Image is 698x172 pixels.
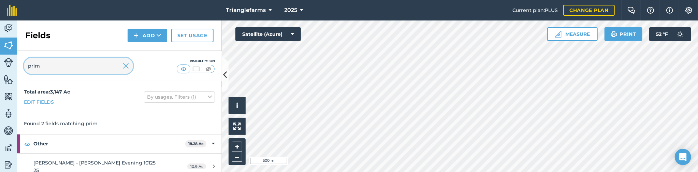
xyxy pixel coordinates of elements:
[171,29,214,42] a: Set usage
[179,66,188,72] img: svg+xml;base64,PHN2ZyB4bWxucz0iaHR0cDovL3d3dy53My5vcmcvMjAwMC9zdmciIHdpZHRoPSI1MCIgaGVpZ2h0PSI0MC...
[134,31,139,40] img: svg+xml;base64,PHN2ZyB4bWxucz0iaHR0cDovL3d3dy53My5vcmcvMjAwMC9zdmciIHdpZHRoPSIxNCIgaGVpZ2h0PSIyNC...
[177,58,215,64] div: Visibility: On
[4,109,13,119] img: svg+xml;base64,PD94bWwgdmVyc2lvbj0iMS4wIiBlbmNvZGluZz0idXRmLTgiPz4KPCEtLSBHZW5lcmF0b3I6IEFkb2JlIE...
[235,27,301,41] button: Satellite (Azure)
[229,97,246,114] button: i
[4,143,13,153] img: svg+xml;base64,PD94bWwgdmVyc2lvbj0iMS4wIiBlbmNvZGluZz0idXRmLTgiPz4KPCEtLSBHZW5lcmF0b3I6IEFkb2JlIE...
[563,5,615,16] a: Change plan
[233,123,241,130] img: Four arrows, one pointing top left, one top right, one bottom right and the last bottom left
[232,142,242,152] button: +
[675,149,691,165] div: Open Intercom Messenger
[666,6,673,14] img: svg+xml;base64,PHN2ZyB4bWxucz0iaHR0cDovL3d3dy53My5vcmcvMjAwMC9zdmciIHdpZHRoPSIxNyIgaGVpZ2h0PSIxNy...
[649,27,691,41] button: 52 °F
[204,66,213,72] img: svg+xml;base64,PHN2ZyB4bWxucz0iaHR0cDovL3d3dy53My5vcmcvMjAwMC9zdmciIHdpZHRoPSI1MCIgaGVpZ2h0PSI0MC...
[123,62,129,70] img: svg+xml;base64,PHN2ZyB4bWxucz0iaHR0cDovL3d3dy53My5vcmcvMjAwMC9zdmciIHdpZHRoPSIyMiIgaGVpZ2h0PSIzMC...
[4,160,13,170] img: svg+xml;base64,PD94bWwgdmVyc2lvbj0iMS4wIiBlbmNvZGluZz0idXRmLTgiPz4KPCEtLSBHZW5lcmF0b3I6IEFkb2JlIE...
[188,141,204,146] strong: 18.28 Ac
[627,7,636,14] img: Two speech bubbles overlapping with the left bubble in the forefront
[24,98,54,106] a: Edit fields
[605,27,643,41] button: Print
[25,30,50,41] h2: Fields
[236,101,238,110] span: i
[24,58,133,74] input: Search
[128,29,167,42] button: Add
[4,23,13,33] img: svg+xml;base64,PD94bWwgdmVyc2lvbj0iMS4wIiBlbmNvZGluZz0idXRmLTgiPz4KPCEtLSBHZW5lcmF0b3I6IEFkb2JlIE...
[685,7,693,14] img: A cog icon
[33,134,185,153] strong: Other
[4,126,13,136] img: svg+xml;base64,PD94bWwgdmVyc2lvbj0iMS4wIiBlbmNvZGluZz0idXRmLTgiPz4KPCEtLSBHZW5lcmF0b3I6IEFkb2JlIE...
[17,113,222,134] div: Found 2 fields matching prim
[226,6,266,14] span: Trianglefarms
[144,91,215,102] button: By usages, Filters (1)
[646,7,655,14] img: A question mark icon
[656,27,668,41] span: 52 ° F
[4,74,13,85] img: svg+xml;base64,PHN2ZyB4bWxucz0iaHR0cDovL3d3dy53My5vcmcvMjAwMC9zdmciIHdpZHRoPSI1NiIgaGVpZ2h0PSI2MC...
[555,31,562,38] img: Ruler icon
[512,6,558,14] span: Current plan : PLUS
[547,27,598,41] button: Measure
[192,66,200,72] img: svg+xml;base64,PHN2ZyB4bWxucz0iaHR0cDovL3d3dy53My5vcmcvMjAwMC9zdmciIHdpZHRoPSI1MCIgaGVpZ2h0PSI0MC...
[24,140,30,148] img: svg+xml;base64,PHN2ZyB4bWxucz0iaHR0cDovL3d3dy53My5vcmcvMjAwMC9zdmciIHdpZHRoPSIxOCIgaGVpZ2h0PSIyNC...
[4,58,13,67] img: svg+xml;base64,PD94bWwgdmVyc2lvbj0iMS4wIiBlbmNvZGluZz0idXRmLTgiPz4KPCEtLSBHZW5lcmF0b3I6IEFkb2JlIE...
[24,89,70,95] strong: Total area : 3,147 Ac
[285,6,297,14] span: 2025
[4,40,13,51] img: svg+xml;base64,PHN2ZyB4bWxucz0iaHR0cDovL3d3dy53My5vcmcvMjAwMC9zdmciIHdpZHRoPSI1NiIgaGVpZ2h0PSI2MC...
[4,91,13,102] img: svg+xml;base64,PHN2ZyB4bWxucz0iaHR0cDovL3d3dy53My5vcmcvMjAwMC9zdmciIHdpZHRoPSI1NiIgaGVpZ2h0PSI2MC...
[611,30,617,38] img: svg+xml;base64,PHN2ZyB4bWxucz0iaHR0cDovL3d3dy53My5vcmcvMjAwMC9zdmciIHdpZHRoPSIxOSIgaGVpZ2h0PSIyNC...
[17,134,222,153] div: Other18.28 Ac
[7,5,17,16] img: fieldmargin Logo
[232,152,242,162] button: –
[187,163,206,169] span: 10.9 Ac
[673,27,687,41] img: svg+xml;base64,PD94bWwgdmVyc2lvbj0iMS4wIiBlbmNvZGluZz0idXRmLTgiPz4KPCEtLSBHZW5lcmF0b3I6IEFkb2JlIE...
